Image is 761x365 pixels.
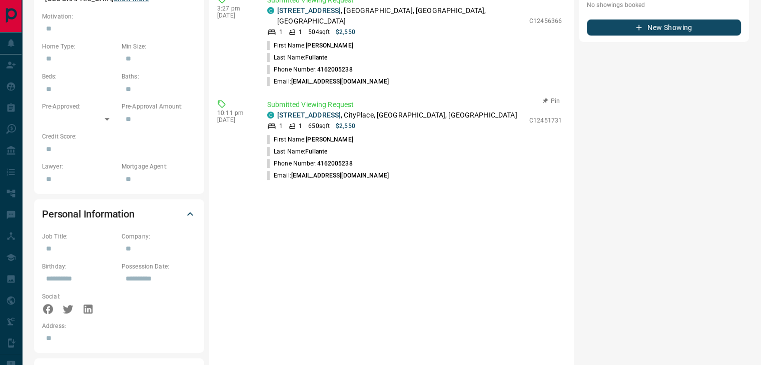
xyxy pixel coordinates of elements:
[122,162,196,171] p: Mortgage Agent:
[291,78,389,85] span: [EMAIL_ADDRESS][DOMAIN_NAME]
[42,162,117,171] p: Lawyer:
[42,206,135,222] h2: Personal Information
[42,321,196,330] p: Address:
[279,121,283,130] p: 1
[217,109,252,116] p: 10:11 pm
[317,160,352,167] span: 4162005238
[299,121,302,130] p: 1
[267,171,389,180] p: Email:
[277,5,524,26] p: , [GEOGRAPHIC_DATA], [GEOGRAPHIC_DATA], [GEOGRAPHIC_DATA]
[122,72,196,81] p: Baths:
[42,12,196,21] p: Motivation:
[267,41,353,50] p: First Name:
[306,136,353,143] span: [PERSON_NAME]
[529,16,562,25] p: C12456366
[291,172,389,179] span: [EMAIL_ADDRESS][DOMAIN_NAME]
[277,111,341,119] a: [STREET_ADDRESS]
[42,102,117,111] p: Pre-Approved:
[267,147,327,156] p: Last Name:
[267,53,327,62] p: Last Name:
[277,110,517,120] p: , CityPlace, [GEOGRAPHIC_DATA], [GEOGRAPHIC_DATA]
[42,292,117,301] p: Social:
[267,99,562,110] p: Submitted Viewing Request
[529,116,562,125] p: C12451731
[587,19,741,35] button: New Showing
[217,5,252,12] p: 3:27 pm
[217,116,252,123] p: [DATE]
[317,66,352,73] span: 4162005238
[267,111,274,118] div: condos.ca
[308,27,330,36] p: 504 sqft
[305,54,327,61] span: Fullante
[267,135,353,144] p: First Name:
[279,27,283,36] p: 1
[42,232,117,241] p: Job Title:
[537,96,566,105] button: Pin
[306,42,353,49] span: [PERSON_NAME]
[336,121,355,130] p: $2,550
[217,12,252,19] p: [DATE]
[277,6,341,14] a: [STREET_ADDRESS]
[308,121,330,130] p: 650 sqft
[267,77,389,86] p: Email:
[267,159,353,168] p: Phone Number:
[587,0,741,9] p: No showings booked
[122,42,196,51] p: Min Size:
[267,7,274,14] div: condos.ca
[336,27,355,36] p: $2,550
[42,202,196,226] div: Personal Information
[267,65,353,74] p: Phone Number:
[122,262,196,271] p: Possession Date:
[42,262,117,271] p: Birthday:
[42,72,117,81] p: Beds:
[305,148,327,155] span: Fullante
[122,232,196,241] p: Company:
[299,27,302,36] p: 1
[42,132,196,141] p: Credit Score:
[42,42,117,51] p: Home Type:
[122,102,196,111] p: Pre-Approval Amount:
